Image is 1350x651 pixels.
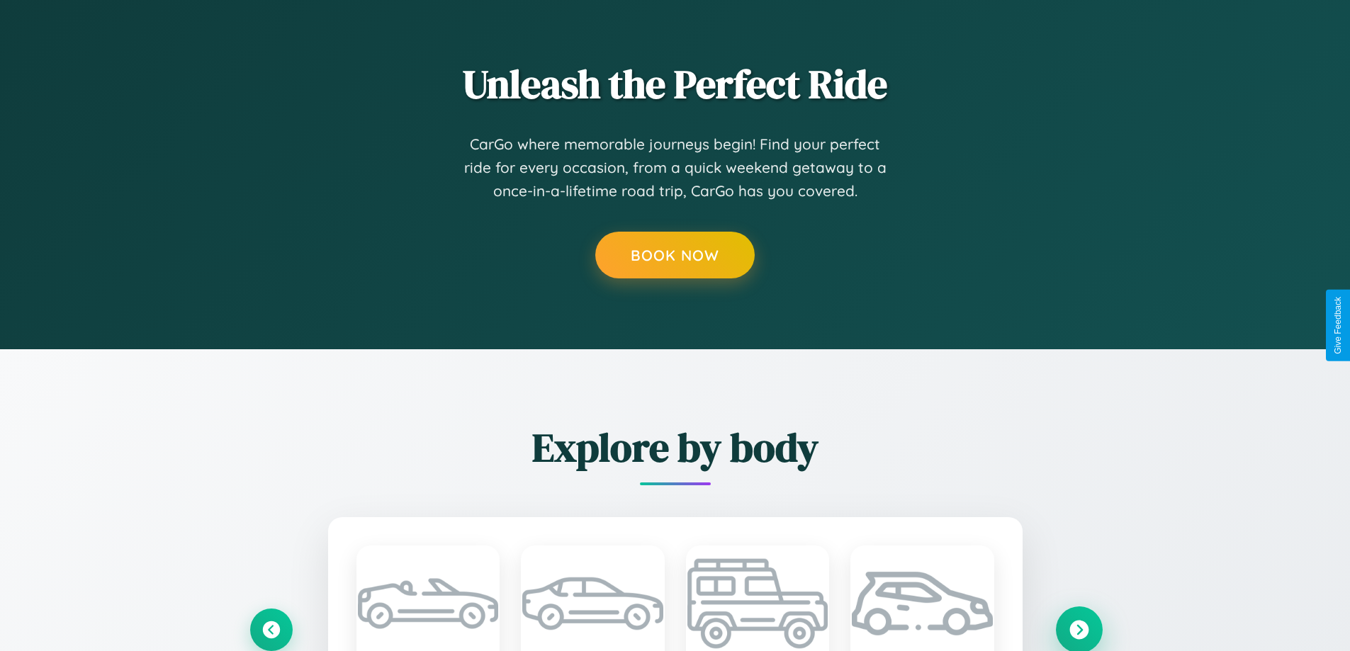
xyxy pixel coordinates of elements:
[250,420,1101,475] h2: Explore by body
[463,132,888,203] p: CarGo where memorable journeys begin! Find your perfect ride for every occasion, from a quick wee...
[595,232,755,278] button: Book Now
[250,57,1101,111] h2: Unleash the Perfect Ride
[1333,297,1343,354] div: Give Feedback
